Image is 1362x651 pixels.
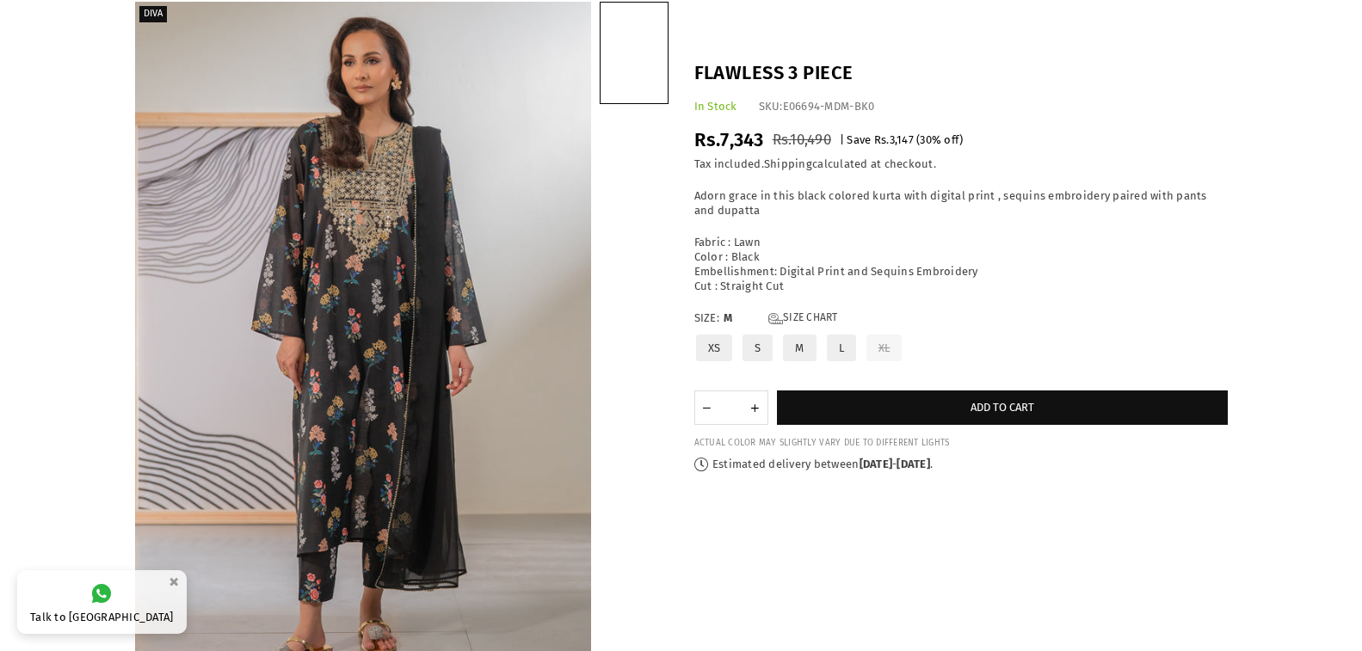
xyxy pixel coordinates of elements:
[825,333,858,363] label: L
[694,236,1228,294] p: Fabric : Lawn Color : Black Embellishment: Digital Print and Sequins Embroidery Cut : Straight Cut
[971,401,1034,414] span: Add to cart
[847,133,871,146] span: Save
[17,570,187,634] a: Talk to [GEOGRAPHIC_DATA]
[694,157,1228,172] div: Tax included. calculated at checkout.
[139,6,167,22] label: Diva
[759,100,875,114] div: SKU:
[783,100,875,113] span: E06694-MDM-BK0
[694,390,768,425] quantity-input: Quantity
[694,60,1228,87] h1: Flawless 3 piece
[874,133,914,146] span: Rs.3,147
[781,333,817,363] label: M
[694,311,1228,326] label: Size:
[694,333,735,363] label: XS
[768,311,838,326] a: Size Chart
[724,311,758,326] span: M
[897,458,930,470] time: [DATE]
[916,133,963,146] span: ( % off)
[163,568,184,596] button: ×
[694,128,764,151] span: Rs.7,343
[694,100,737,113] span: In Stock
[694,458,1228,472] p: Estimated delivery between - .
[694,438,1228,449] div: ACTUAL COLOR MAY SLIGHTLY VARY DUE TO DIFFERENT LIGHTS
[764,157,812,171] a: Shipping
[741,333,774,363] label: S
[840,133,844,146] span: |
[920,133,932,146] span: 30
[773,131,831,149] span: Rs.10,490
[777,390,1228,425] button: Add to cart
[860,458,893,470] time: [DATE]
[865,333,904,363] label: XL
[694,189,1228,218] p: Adorn grace in this black colored kurta with digital print , sequins embroidery paired with pants...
